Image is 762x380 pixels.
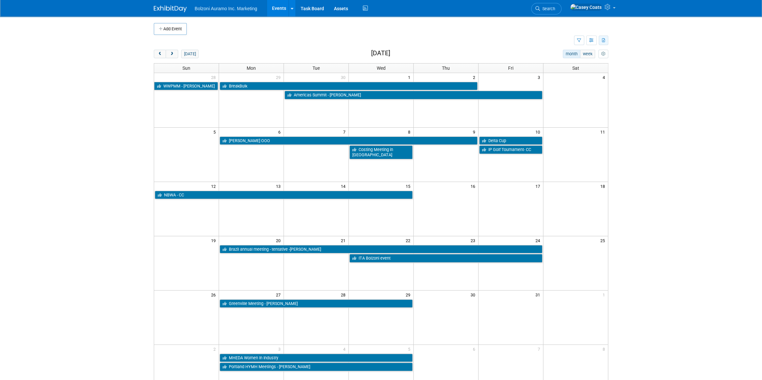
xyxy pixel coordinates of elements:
span: 21 [340,236,348,244]
a: Delta Cup [479,137,542,145]
span: 22 [405,236,413,244]
a: ITA Bolzoni event [349,254,542,263]
span: Sat [572,65,579,71]
span: 15 [405,182,413,190]
span: 2 [213,345,219,353]
span: 12 [210,182,219,190]
a: Brazil annual meeting - tentative -[PERSON_NAME] [220,245,542,254]
span: Bolzoni Auramo Inc. Marketing [195,6,257,11]
span: 17 [535,182,543,190]
span: 6 [278,128,284,136]
span: 8 [602,345,608,353]
span: 30 [340,73,348,81]
span: 10 [535,128,543,136]
span: 4 [342,345,348,353]
span: 19 [210,236,219,244]
span: 28 [340,291,348,299]
span: 31 [535,291,543,299]
a: IP Golf Tournament- CC [479,145,542,154]
span: Fri [508,65,513,71]
span: 13 [275,182,284,190]
span: 7 [342,128,348,136]
span: 7 [537,345,543,353]
a: [PERSON_NAME] OOO [220,137,477,145]
span: 29 [405,291,413,299]
span: 16 [470,182,478,190]
span: 11 [600,128,608,136]
span: 8 [407,128,413,136]
span: 30 [470,291,478,299]
span: 27 [275,291,284,299]
button: myCustomButton [598,50,608,58]
span: 3 [537,73,543,81]
button: week [580,50,595,58]
span: Thu [442,65,450,71]
span: 2 [472,73,478,81]
a: Costing Meeting in [GEOGRAPHIC_DATA] [349,145,413,159]
span: 14 [340,182,348,190]
span: Sun [182,65,190,71]
span: 18 [600,182,608,190]
button: next [166,50,178,58]
button: prev [154,50,166,58]
a: BreakBulk [220,82,477,90]
a: Search [531,3,561,14]
a: MHEDA Women In Industry [220,354,413,362]
h2: [DATE] [371,50,390,57]
span: 9 [472,128,478,136]
img: ExhibitDay [154,6,187,12]
button: [DATE] [181,50,199,58]
a: Americas Summit - [PERSON_NAME] [285,91,542,99]
span: 4 [602,73,608,81]
span: 6 [472,345,478,353]
span: 1 [602,291,608,299]
i: Personalize Calendar [601,52,605,56]
button: month [563,50,580,58]
span: 24 [535,236,543,244]
span: Tue [313,65,320,71]
a: Greenville Meeting - [PERSON_NAME] [220,299,413,308]
button: Add Event [154,23,187,35]
span: 26 [210,291,219,299]
a: Portland HYMH Meetings - [PERSON_NAME] [220,363,413,371]
a: WWPMM - [PERSON_NAME] [154,82,218,90]
span: 5 [213,128,219,136]
span: Wed [376,65,385,71]
span: 3 [278,345,284,353]
span: 29 [275,73,284,81]
span: 1 [407,73,413,81]
span: 20 [275,236,284,244]
span: 5 [407,345,413,353]
span: Mon [247,65,256,71]
span: Search [540,6,555,11]
span: 28 [210,73,219,81]
img: Casey Coats [570,4,602,11]
span: 23 [470,236,478,244]
a: NBWA - CC [155,191,413,199]
span: 25 [600,236,608,244]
